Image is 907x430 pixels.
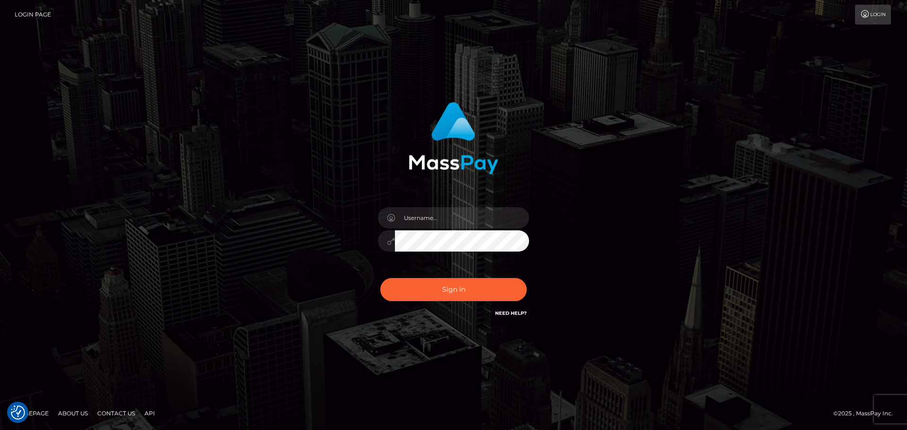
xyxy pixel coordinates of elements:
[94,406,139,421] a: Contact Us
[395,207,529,228] input: Username...
[495,310,527,316] a: Need Help?
[833,408,900,419] div: © 2025 , MassPay Inc.
[54,406,92,421] a: About Us
[380,278,527,301] button: Sign in
[11,405,25,420] button: Consent Preferences
[15,5,51,25] a: Login Page
[855,5,891,25] a: Login
[10,406,52,421] a: Homepage
[11,405,25,420] img: Revisit consent button
[141,406,159,421] a: API
[409,102,498,174] img: MassPay Login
